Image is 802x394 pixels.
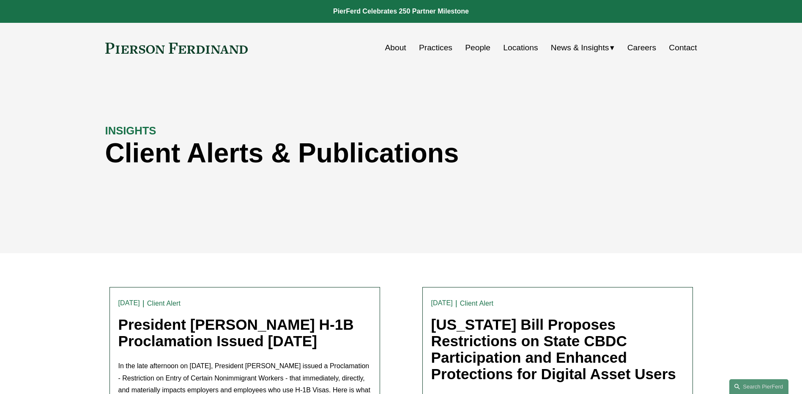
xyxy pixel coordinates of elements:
time: [DATE] [431,300,453,306]
a: Contact [669,40,697,56]
a: People [465,40,490,56]
time: [DATE] [118,300,140,306]
a: President [PERSON_NAME] H-1B Proclamation Issued [DATE] [118,316,354,349]
a: folder dropdown [551,40,615,56]
a: Client Alert [147,300,181,307]
a: Search this site [729,379,788,394]
a: About [385,40,406,56]
a: Client Alert [460,300,493,307]
a: Careers [627,40,656,56]
strong: INSIGHTS [105,125,156,137]
a: Practices [419,40,452,56]
a: [US_STATE] Bill Proposes Restrictions on State CBDC Participation and Enhanced Protections for Di... [431,316,676,382]
span: News & Insights [551,41,609,55]
h1: Client Alerts & Publications [105,138,549,169]
a: Locations [503,40,538,56]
